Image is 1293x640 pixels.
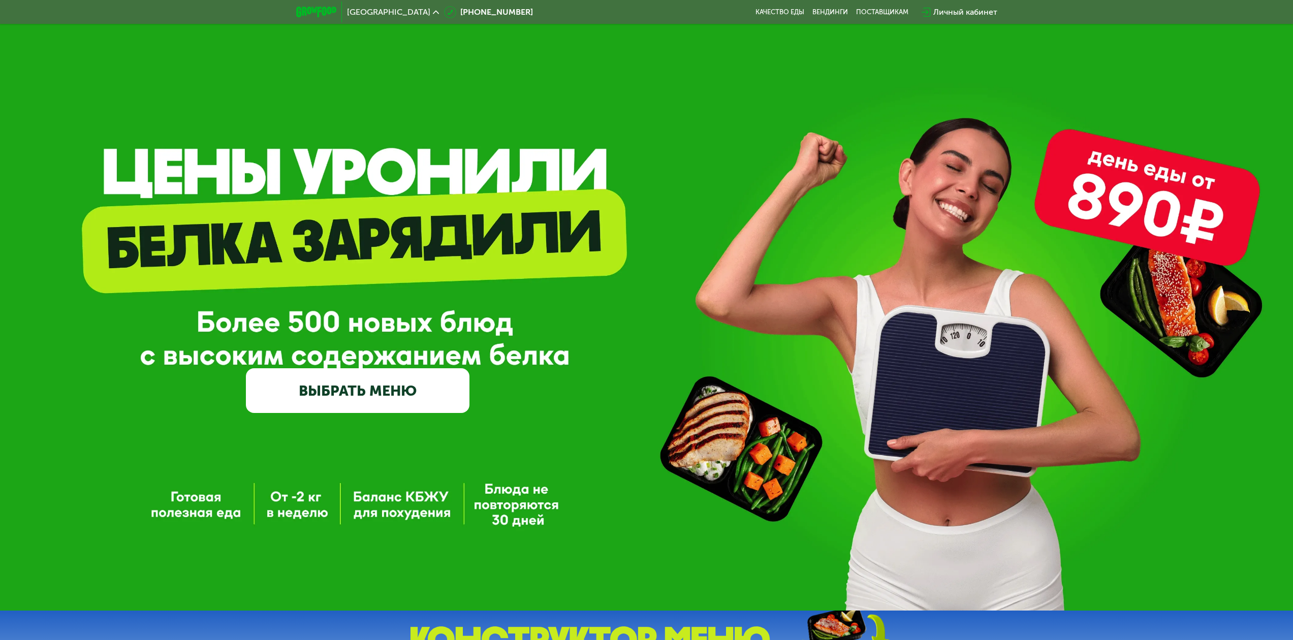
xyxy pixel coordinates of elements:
div: поставщикам [856,8,908,16]
a: Вендинги [812,8,848,16]
a: Качество еды [755,8,804,16]
span: [GEOGRAPHIC_DATA] [347,8,430,16]
div: Личный кабинет [933,6,997,18]
a: ВЫБРАТЬ МЕНЮ [246,368,469,413]
a: [PHONE_NUMBER] [444,6,533,18]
